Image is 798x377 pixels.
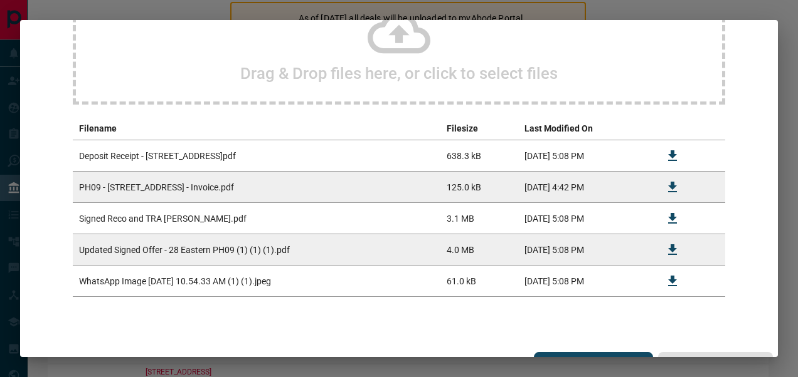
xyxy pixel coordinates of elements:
td: PH09 - [STREET_ADDRESS] - Invoice.pdf [73,172,440,203]
button: Download All Documents [534,352,653,373]
button: Download [657,172,688,202]
td: Deposit Receipt - [STREET_ADDRESS]pdf [73,140,440,172]
th: delete file action column [694,117,725,140]
td: [DATE] 5:08 PM [518,140,651,172]
td: 61.0 kB [440,266,518,297]
button: Download [657,141,688,171]
button: Download [657,204,688,234]
button: Download [657,266,688,296]
td: [DATE] 5:08 PM [518,234,651,266]
td: 638.3 kB [440,140,518,172]
th: download action column [651,117,694,140]
th: Filename [73,117,440,140]
button: Download [657,235,688,265]
h2: Drag & Drop files here, or click to select files [240,64,558,83]
th: Last Modified On [518,117,651,140]
td: 125.0 kB [440,172,518,203]
td: WhatsApp Image [DATE] 10.54.33 AM (1) (1).jpeg [73,266,440,297]
td: [DATE] 5:08 PM [518,266,651,297]
th: Filesize [440,117,518,140]
td: 4.0 MB [440,234,518,266]
td: [DATE] 4:42 PM [518,172,651,203]
td: Updated Signed Offer - 28 Eastern PH09 (1) (1) (1).pdf [73,234,440,266]
td: [DATE] 5:08 PM [518,203,651,234]
td: Signed Reco and TRA [PERSON_NAME].pdf [73,203,440,234]
td: 3.1 MB [440,203,518,234]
